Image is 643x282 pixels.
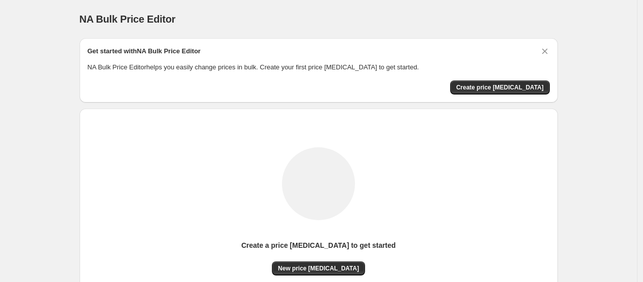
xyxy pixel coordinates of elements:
[540,46,550,56] button: Dismiss card
[88,46,201,56] h2: Get started with NA Bulk Price Editor
[456,83,544,91] span: Create price [MEDICAL_DATA]
[272,261,365,275] button: New price [MEDICAL_DATA]
[450,80,550,95] button: Create price change job
[241,240,396,250] p: Create a price [MEDICAL_DATA] to get started
[278,264,359,272] span: New price [MEDICAL_DATA]
[88,62,550,72] p: NA Bulk Price Editor helps you easily change prices in bulk. Create your first price [MEDICAL_DAT...
[80,14,176,25] span: NA Bulk Price Editor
